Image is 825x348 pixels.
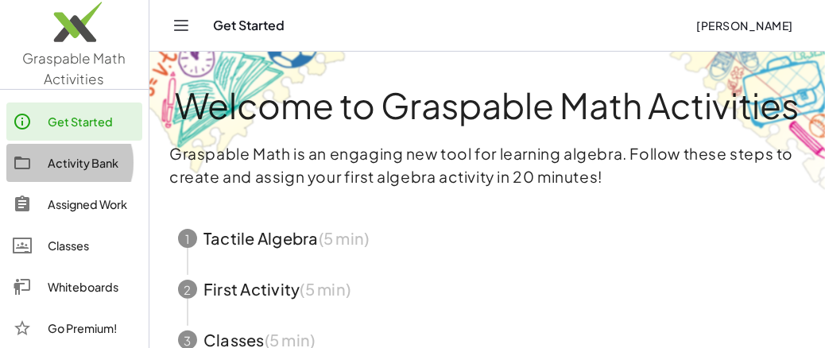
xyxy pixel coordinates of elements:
a: Whiteboards [6,268,142,306]
button: Toggle navigation [168,13,194,38]
span: [PERSON_NAME] [696,18,793,33]
a: Get Started [6,102,142,141]
button: 2First Activity(5 min) [159,264,815,315]
a: Activity Bank [6,144,142,182]
button: 1Tactile Algebra(5 min) [159,213,815,264]
div: Activity Bank [48,153,136,172]
a: Classes [6,226,142,265]
span: Graspable Math Activities [23,49,126,87]
button: [PERSON_NAME] [684,11,806,40]
h1: Welcome to Graspable Math Activities [159,87,815,123]
div: Classes [48,236,136,255]
div: 1 [178,229,197,248]
div: Whiteboards [48,277,136,296]
div: Go Premium! [48,319,136,338]
p: Graspable Math is an engaging new tool for learning algebra. Follow these steps to create and ass... [169,142,805,188]
div: 2 [178,280,197,299]
a: Assigned Work [6,185,142,223]
div: Get Started [48,112,136,131]
div: Assigned Work [48,195,136,214]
